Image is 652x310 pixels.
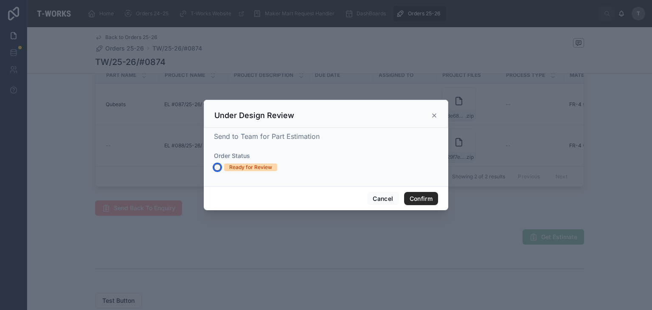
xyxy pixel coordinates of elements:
[214,132,320,141] span: Send to Team for Part Estimation
[214,110,294,121] h3: Under Design Review
[214,152,250,159] span: Order Status
[229,163,272,171] div: Ready for Review
[367,192,399,206] button: Cancel
[404,192,438,206] button: Confirm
